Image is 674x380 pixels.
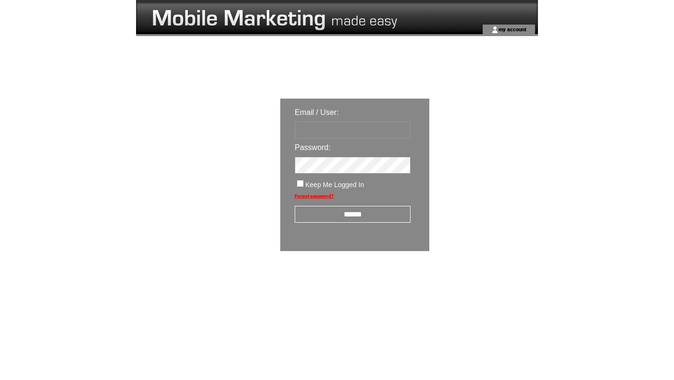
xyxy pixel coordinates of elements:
[295,108,339,116] span: Email / User:
[295,193,334,199] a: Forgot password?
[499,26,526,32] a: my account
[491,26,499,34] img: account_icon.gif;jsessionid=698CCA6B9D178FBA0F0784A9A6DC4F00
[457,275,505,287] img: transparent.png;jsessionid=698CCA6B9D178FBA0F0784A9A6DC4F00
[295,143,331,152] span: Password:
[305,181,364,189] span: Keep Me Logged In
